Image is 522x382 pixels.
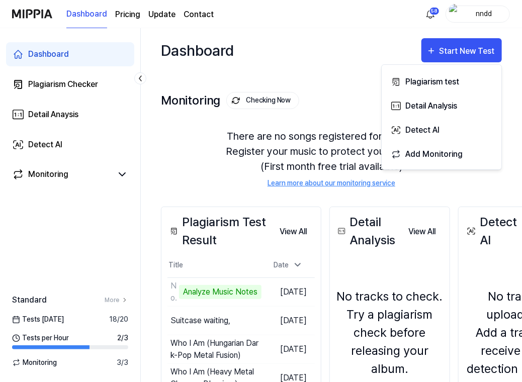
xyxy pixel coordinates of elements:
img: monitoring Icon [232,97,240,105]
a: Detect AI [6,133,134,157]
div: Monitoring [28,168,68,180]
span: 2 / 3 [117,333,128,343]
span: 18 / 20 [109,314,128,325]
div: nndd [464,8,503,19]
button: Start New Test [421,38,502,62]
div: Plagiarism Checker [28,78,98,90]
div: Detail Analysis [405,100,493,113]
div: There are no songs registered for monitoring. Register your music to protect your copyright. (Fir... [161,117,502,201]
button: profilenndd [446,6,510,23]
div: Dashboard [161,38,234,62]
button: Detect AI [386,117,497,141]
div: Plagiarism test [405,75,493,88]
button: Pricing [115,9,140,21]
div: Dashboard [28,48,69,60]
div: Analyze Music Notes [179,285,262,299]
div: Detect AI [28,139,62,151]
div: Detail Anaysis [28,109,78,121]
button: 알림58 [422,6,439,22]
a: More [105,296,128,305]
button: Checking Now [226,92,299,109]
td: [DATE] [262,335,315,363]
div: 58 [429,7,440,15]
div: Who I Am (Hungarian Dark-Pop Metal Fusion) [170,337,262,361]
div: Monitoring [161,92,299,109]
th: Title [167,253,262,277]
div: Plagiarism Test Result [167,213,272,249]
div: No tracks to check. Try a plagiarism check before releasing your album. [336,288,444,378]
button: View All [400,222,444,242]
div: Detect AI [465,213,520,249]
div: Start New Test [440,45,497,58]
button: Plagiarism test [386,69,497,93]
div: Date [270,257,307,273]
a: Dashboard [66,1,107,28]
a: Dashboard [6,42,134,66]
a: View All [272,221,315,242]
span: Tests [DATE] [12,314,64,325]
a: Update [148,9,176,21]
button: Add Monitoring [386,141,497,165]
td: [DATE] [262,277,315,306]
div: No Trust [170,280,177,304]
a: Monitoring [12,168,112,180]
a: Detail Anaysis [6,103,134,127]
div: Suitcase waiting, [170,315,230,327]
div: Detail Analysis [336,213,400,249]
td: [DATE] [262,306,315,335]
a: Plagiarism Checker [6,72,134,97]
div: Detect AI [405,124,493,137]
div: Add Monitoring [405,148,493,161]
img: profile [449,4,461,24]
a: Contact [184,9,214,21]
span: Standard [12,294,47,306]
a: Learn more about our monitoring service [268,178,395,188]
a: View All [400,221,444,242]
span: Monitoring [12,357,57,368]
button: View All [272,222,315,242]
span: 3 / 3 [117,357,128,368]
span: Tests per Hour [12,333,69,343]
button: Detail Analysis [386,93,497,117]
img: 알림 [424,8,437,20]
